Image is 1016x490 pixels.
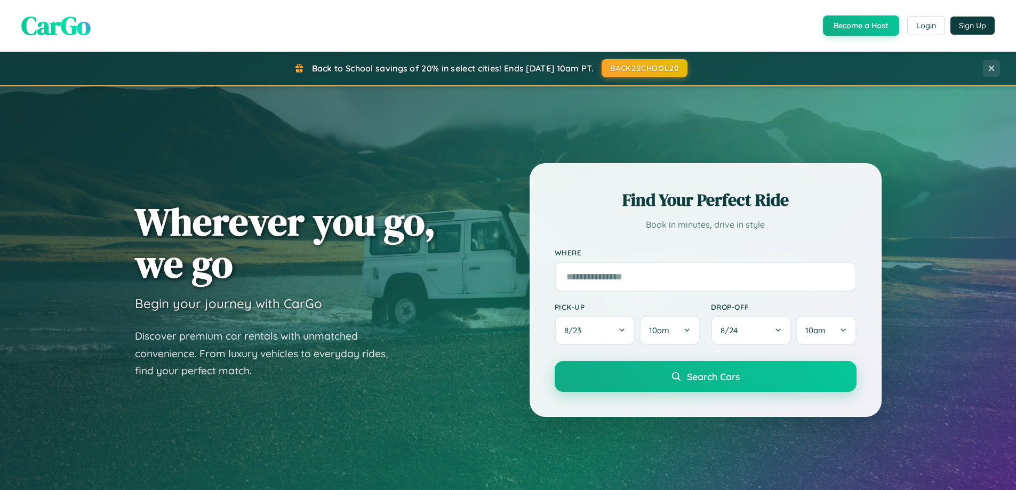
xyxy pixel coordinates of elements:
button: Become a Host [823,15,899,36]
button: 10am [639,316,700,345]
button: Login [907,16,945,35]
span: 10am [805,325,826,335]
span: 8 / 23 [564,325,587,335]
h3: Begin your journey with CarGo [135,295,322,311]
button: BACK2SCHOOL20 [602,59,687,77]
span: 8 / 24 [721,325,743,335]
span: CarGo [21,8,91,43]
p: Book in minutes, drive in style [555,217,857,232]
button: 10am [796,316,856,345]
button: Search Cars [555,361,857,392]
span: 10am [649,325,669,335]
label: Pick-up [555,302,700,311]
button: 8/23 [555,316,636,345]
p: Discover premium car rentals with unmatched convenience. From luxury vehicles to everyday rides, ... [135,327,402,380]
button: 8/24 [711,316,792,345]
label: Where [555,248,857,258]
span: Back to School savings of 20% in select cities! Ends [DATE] 10am PT. [312,63,594,74]
h1: Wherever you go, we go [135,200,436,285]
label: Drop-off [711,302,857,311]
span: Search Cars [687,371,740,382]
button: Sign Up [950,17,995,35]
h2: Find Your Perfect Ride [555,188,857,212]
